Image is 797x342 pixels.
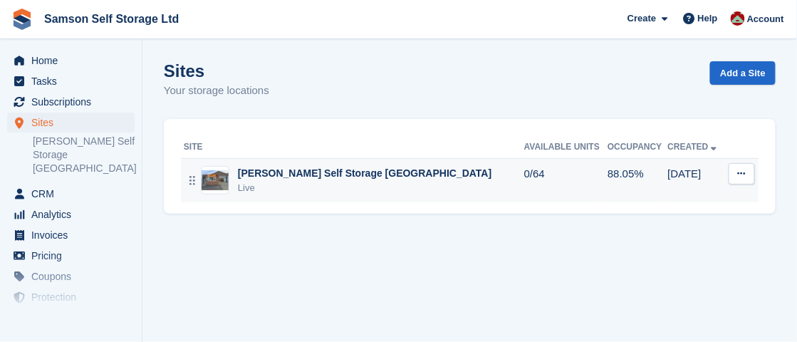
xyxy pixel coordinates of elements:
[11,9,33,30] img: stora-icon-8386f47178a22dfd0bd8f6a31ec36ba5ce8667c1dd55bd0f319d3a0aa187defe.svg
[31,266,117,286] span: Coupons
[31,204,117,224] span: Analytics
[31,184,117,204] span: CRM
[31,51,117,71] span: Home
[7,204,135,224] a: menu
[31,287,117,307] span: Protection
[31,225,117,245] span: Invoices
[710,61,776,85] a: Add a Site
[668,158,726,202] td: [DATE]
[698,11,718,26] span: Help
[668,142,720,152] a: Created
[38,7,184,31] a: Samson Self Storage Ltd
[164,83,269,99] p: Your storage locations
[524,136,608,159] th: Available Units
[7,287,135,307] a: menu
[7,51,135,71] a: menu
[608,158,667,202] td: 88.05%
[627,11,656,26] span: Create
[33,135,135,175] a: [PERSON_NAME] Self Storage [GEOGRAPHIC_DATA]
[31,71,117,91] span: Tasks
[31,308,117,328] span: Settings
[7,92,135,112] a: menu
[7,266,135,286] a: menu
[238,181,492,195] div: Live
[202,170,229,191] img: Image of Samson Self Storage UK site
[31,92,117,112] span: Subscriptions
[7,246,135,266] a: menu
[524,158,608,202] td: 0/64
[7,225,135,245] a: menu
[608,136,667,159] th: Occupancy
[181,136,524,159] th: Site
[7,71,135,91] a: menu
[7,308,135,328] a: menu
[31,246,117,266] span: Pricing
[164,61,269,81] h1: Sites
[731,11,745,26] img: Ian
[238,166,492,181] div: [PERSON_NAME] Self Storage [GEOGRAPHIC_DATA]
[747,12,784,26] span: Account
[7,113,135,133] a: menu
[7,184,135,204] a: menu
[31,113,117,133] span: Sites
